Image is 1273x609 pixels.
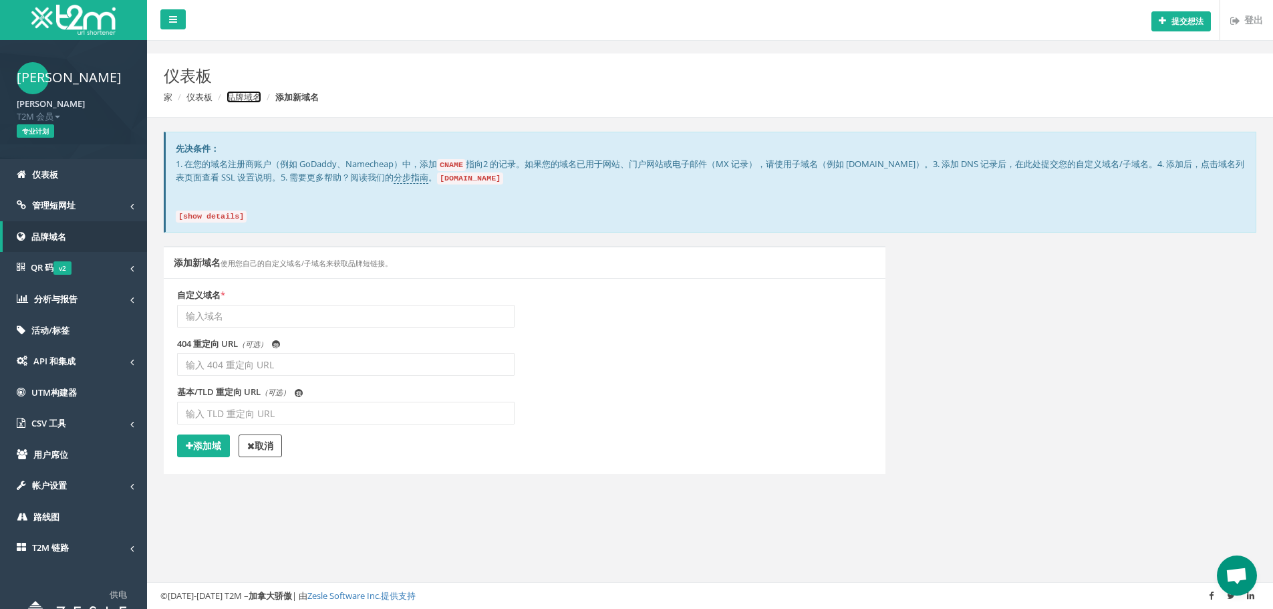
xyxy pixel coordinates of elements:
font: 先决条件： [176,142,219,154]
font: 分步指南 [394,171,428,183]
font: CSV 工具 [31,417,66,429]
font: 我 [296,390,301,397]
font: | 由 [292,590,307,602]
font: 404 重定向 URL [177,338,238,350]
font: UTM构建器 [31,386,77,398]
font: 分析与报告 [34,293,78,305]
font: . 添加后，点击 [1162,158,1218,170]
font: API 和集成 [33,355,76,367]
font: 2 的记录。如果您的域名已用于网站、门户网站或电子邮件（MX 记录），请使用子域名（例如 [DOMAIN_NAME]） [483,158,924,170]
font: ©[DATE]-[DATE] T2M – [160,590,249,602]
font: 登出 [1244,13,1263,26]
font: 域名列表页面查看 SSL 设置说明。5 [176,158,1244,183]
button: 添加域 [177,435,230,457]
font: 加拿大骄傲 [249,590,292,602]
a: 家 [164,91,172,103]
font: 品牌域名 [31,231,66,243]
font: （可选） [261,387,290,397]
font: 添加新域名 [275,91,319,103]
code: [DOMAIN_NAME] [437,172,503,185]
code: CNAME [437,159,466,171]
font: 管理短网址 [32,199,76,211]
font: 帐户设置 [32,479,67,491]
font: v2 [59,263,66,273]
font: 指向 [466,158,483,170]
a: [PERSON_NAME] T2M 会员 [17,94,130,122]
input: 输入 404 重定向 URL [177,353,515,376]
font: 路线图 [33,511,59,523]
font: 添加域 [193,439,221,452]
font: [PERSON_NAME] [17,68,122,86]
img: T2M [31,5,116,35]
font: 1. 在您的域名注册商账户（例如 GoDaddy、Namecheap）中，添加 [176,158,437,170]
font: 专业计划 [22,126,49,136]
button: 提交想法 [1151,11,1211,31]
font: QR 码 [31,261,53,273]
a: Zesle Software Inc.提供支持 [307,590,416,602]
font: 。 [428,171,437,183]
font: . 需要更多帮助？阅读我们的 [285,171,394,183]
a: 仪表板 [186,91,213,103]
font: 供电 [110,588,127,600]
font: [PERSON_NAME] [17,98,85,110]
font: 添加新域名 [174,256,221,269]
font: 取消 [255,439,273,452]
code: [show details] [176,211,247,223]
font: T2M 链路 [32,541,69,554]
font: 自定义域名 [177,289,221,301]
font: 基本/TLD 重定向 URL [177,386,261,398]
font: （可选） [238,339,267,349]
font: 活动/标签 [31,324,69,336]
a: 取消 [239,435,282,457]
a: 分步指南 [394,171,428,184]
font: T2M 会员 [17,110,53,122]
font: 用户席位 [33,449,68,461]
font: 我 [273,342,279,349]
font: 。3. 添加 DNS 记录后，在此处提交您的自定义域名/子域名。4 [924,158,1162,170]
a: Open chat [1217,556,1257,596]
font: 提交想法 [1171,15,1204,27]
a: 品牌域名 [227,91,261,103]
font: 仪表板 [164,64,212,86]
input: 输入 TLD 重定向 URL [177,402,515,424]
font: 仪表板 [32,168,58,180]
input: 输入域名 [177,305,515,328]
font: 使用您自己的自定义域名/子域名来获取品牌短链接。 [221,259,392,268]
